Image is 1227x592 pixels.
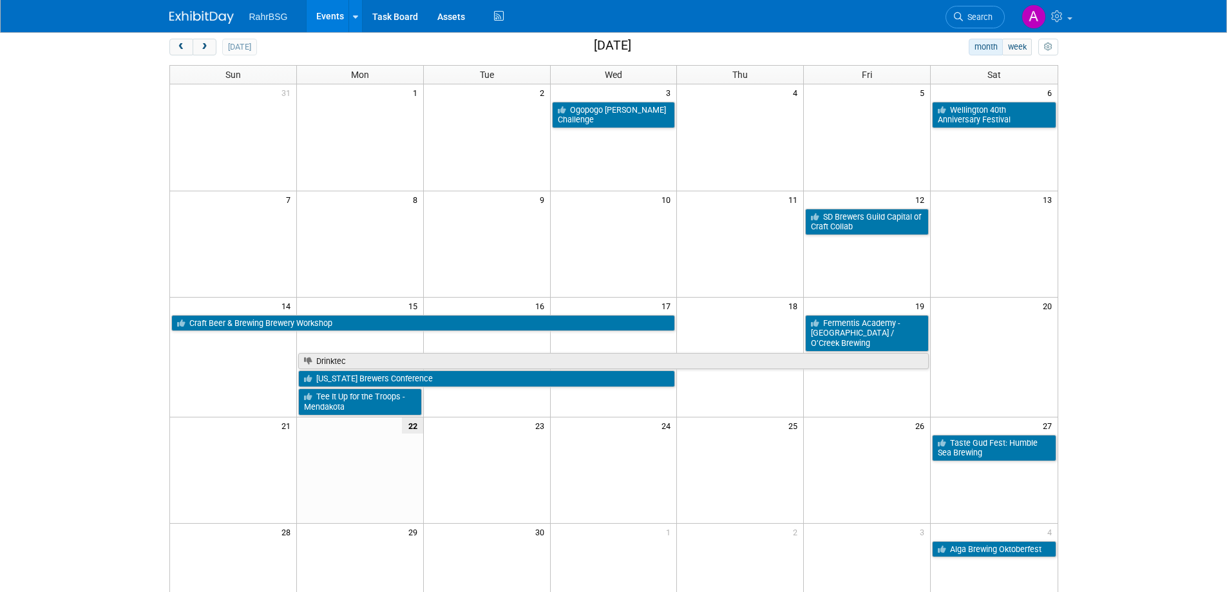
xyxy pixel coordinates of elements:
span: 8 [412,191,423,207]
button: myCustomButton [1038,39,1058,55]
span: 10 [660,191,676,207]
button: [DATE] [222,39,256,55]
h2: [DATE] [594,39,631,53]
span: 21 [280,417,296,434]
span: 18 [787,298,803,314]
span: 14 [280,298,296,314]
span: 13 [1042,191,1058,207]
img: ExhibitDay [169,11,234,24]
a: Fermentis Academy - [GEOGRAPHIC_DATA] / O’Creek Brewing [805,315,929,352]
a: SD Brewers Guild Capital of Craft Collab [805,209,929,235]
span: 4 [1046,524,1058,540]
span: 4 [792,84,803,100]
button: week [1002,39,1032,55]
span: 24 [660,417,676,434]
span: 6 [1046,84,1058,100]
span: Wed [605,70,622,80]
span: 3 [918,524,930,540]
span: 5 [918,84,930,100]
span: 26 [914,417,930,434]
span: 12 [914,191,930,207]
span: 28 [280,524,296,540]
button: prev [169,39,193,55]
a: [US_STATE] Brewers Conference [298,370,676,387]
span: 29 [407,524,423,540]
span: Thu [732,70,748,80]
span: Search [963,12,993,22]
span: 2 [538,84,550,100]
span: 3 [665,84,676,100]
img: Anna-Lisa Brewer [1022,5,1046,29]
span: 25 [787,417,803,434]
span: 11 [787,191,803,207]
span: 1 [665,524,676,540]
a: Taste Gud Fest: Humble Sea Brewing [932,435,1056,461]
span: 7 [285,191,296,207]
a: Tee It Up for the Troops - Mendakota [298,388,422,415]
a: Search [946,6,1005,28]
span: Sat [987,70,1001,80]
a: Ogopogo [PERSON_NAME] Challenge [552,102,676,128]
span: 31 [280,84,296,100]
span: Tue [480,70,494,80]
i: Personalize Calendar [1044,43,1052,52]
a: Alga Brewing Oktoberfest [932,541,1056,558]
a: Drinktec [298,353,929,370]
span: Fri [862,70,872,80]
span: 22 [402,417,423,434]
span: 19 [914,298,930,314]
a: Craft Beer & Brewing Brewery Workshop [171,315,676,332]
a: Wellington 40th Anniversary Festival [932,102,1056,128]
span: 20 [1042,298,1058,314]
span: Mon [351,70,369,80]
span: 27 [1042,417,1058,434]
button: next [193,39,216,55]
span: 16 [534,298,550,314]
span: 23 [534,417,550,434]
span: RahrBSG [249,12,288,22]
span: 1 [412,84,423,100]
span: Sun [225,70,241,80]
span: 17 [660,298,676,314]
span: 2 [792,524,803,540]
button: month [969,39,1003,55]
span: 9 [538,191,550,207]
span: 15 [407,298,423,314]
span: 30 [534,524,550,540]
